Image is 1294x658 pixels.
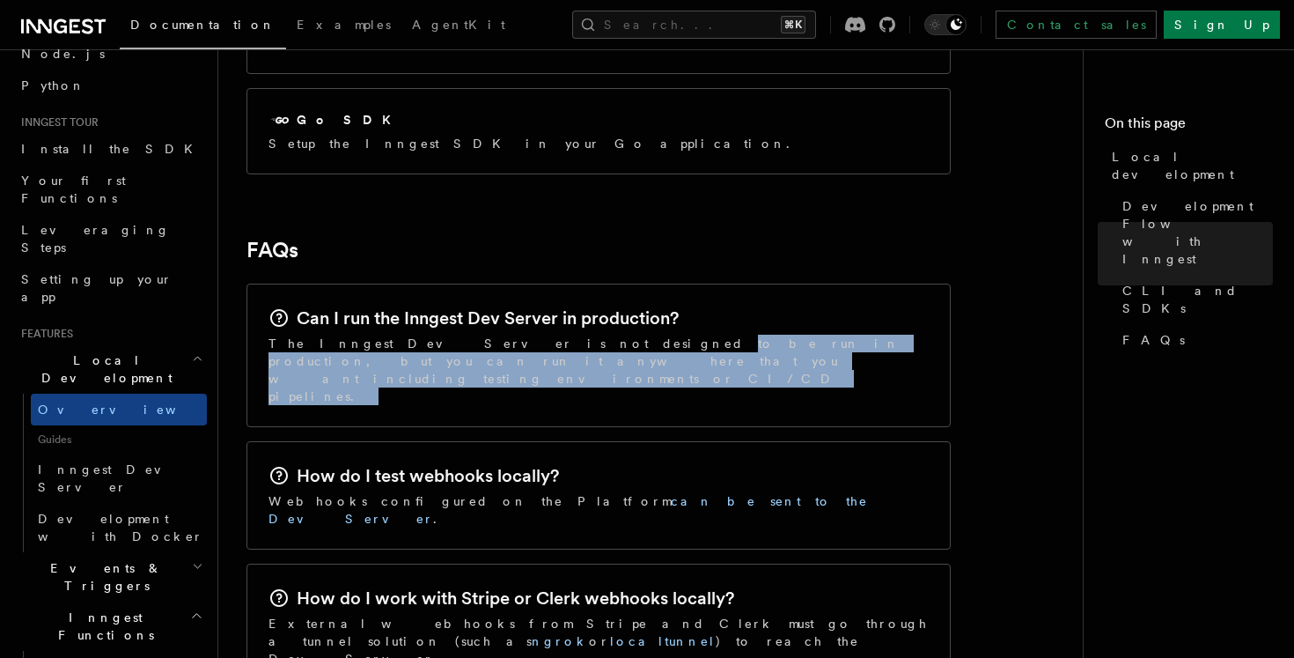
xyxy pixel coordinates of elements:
[1122,331,1185,349] span: FAQs
[14,115,99,129] span: Inngest tour
[401,5,516,48] a: AgentKit
[14,165,207,214] a: Your first Functions
[31,454,207,503] a: Inngest Dev Server
[1115,190,1273,275] a: Development Flow with Inngest
[246,238,298,262] a: FAQs
[1105,113,1273,141] h4: On this page
[1105,141,1273,190] a: Local development
[268,135,800,152] p: Setup the Inngest SDK in your Go application.
[14,263,207,313] a: Setting up your app
[297,586,734,610] h2: How do I work with Stripe or Clerk webhooks locally?
[21,47,105,61] span: Node.js
[14,609,190,644] span: Inngest Functions
[297,18,391,32] span: Examples
[14,552,207,602] button: Events & Triggers
[14,214,207,263] a: Leveraging Steps
[286,5,401,48] a: Examples
[14,394,207,552] div: Local Development
[1115,324,1273,356] a: FAQs
[31,503,207,552] a: Development with Docker
[781,16,805,33] kbd: ⌘K
[572,11,816,39] button: Search...⌘K
[246,88,951,174] a: Go SDKSetup the Inngest SDK in your Go application.
[412,18,505,32] span: AgentKit
[14,602,207,651] button: Inngest Functions
[130,18,276,32] span: Documentation
[14,327,73,341] span: Features
[14,70,207,101] a: Python
[14,351,192,387] span: Local Development
[21,142,203,156] span: Install the SDK
[14,344,207,394] button: Local Development
[38,462,188,494] span: Inngest Dev Server
[1112,148,1273,183] span: Local development
[1122,282,1273,317] span: CLI and SDKs
[38,512,203,543] span: Development with Docker
[1115,275,1273,324] a: CLI and SDKs
[21,272,173,304] span: Setting up your app
[297,111,401,129] h2: Go SDK
[297,306,679,330] h2: Can I run the Inngest Dev Server in production?
[31,425,207,454] span: Guides
[21,174,126,205] span: Your first Functions
[31,394,207,425] a: Overview
[610,634,716,648] a: localtunnel
[38,403,219,417] span: Overview
[297,463,559,488] h2: How do I test webhooks locally?
[21,223,170,255] span: Leveraging Steps
[120,5,286,49] a: Documentation
[924,14,967,35] button: Toggle dark mode
[14,38,207,70] a: Node.js
[1122,197,1273,268] span: Development Flow with Inngest
[1164,11,1280,39] a: Sign Up
[21,78,85,92] span: Python
[996,11,1157,39] a: Contact sales
[268,335,929,405] p: The Inngest Dev Server is not designed to be run in production, but you can run it anywhere that ...
[532,634,589,648] a: ngrok
[268,494,868,526] a: can be sent to the Dev Server
[268,492,929,528] p: Webhooks configured on the Platform .
[14,559,192,595] span: Events & Triggers
[14,133,207,165] a: Install the SDK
